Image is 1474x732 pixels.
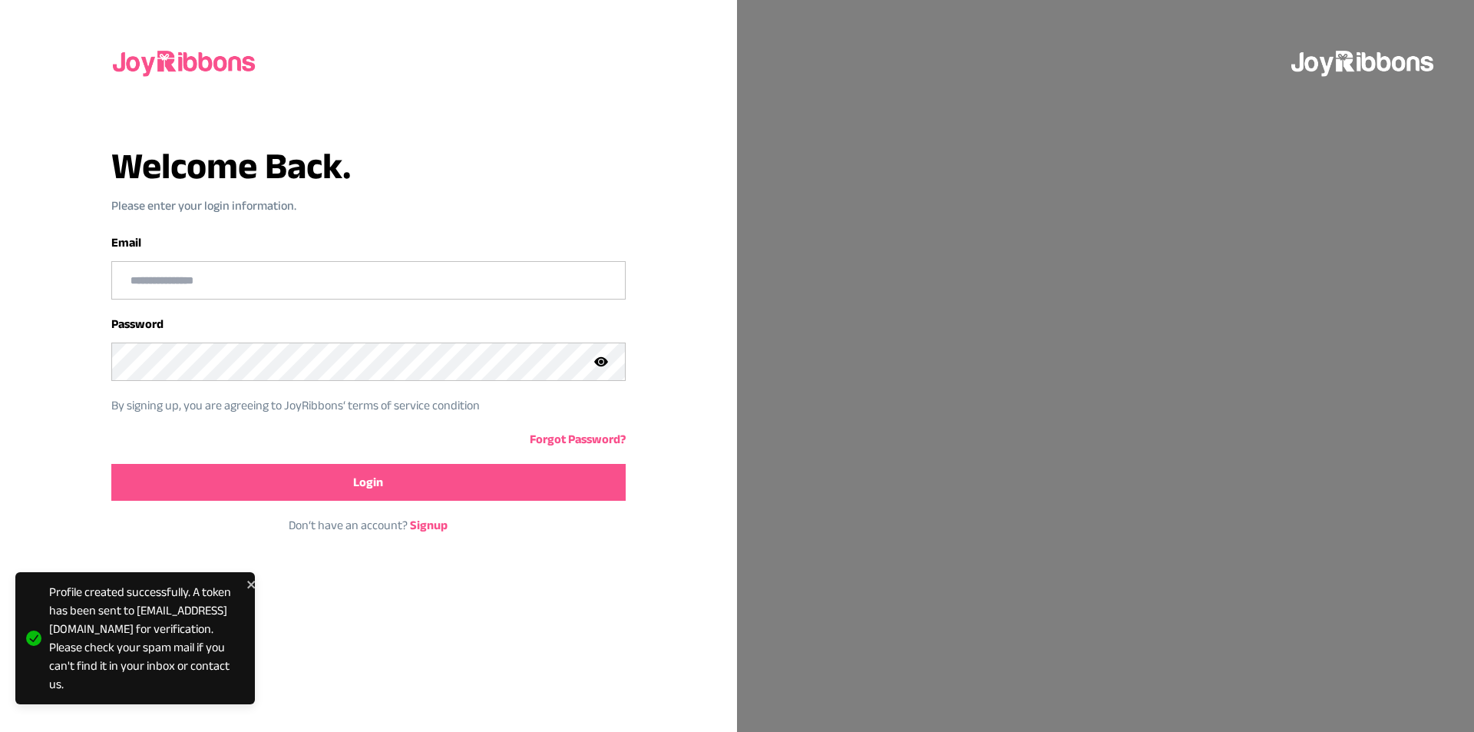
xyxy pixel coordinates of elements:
button: Login [111,464,626,501]
p: Don‘t have an account? [111,516,626,535]
label: Email [111,236,141,249]
h3: Welcome Back. [111,147,626,184]
label: Password [111,317,164,330]
span: Login [353,473,383,492]
button: close [246,578,249,591]
a: Forgot Password? [530,432,626,445]
p: By signing up, you are agreeing to JoyRibbons‘ terms of service condition [111,396,603,415]
p: Please enter your login information. [111,197,626,215]
div: Profile created successfully. A token has been sent to [EMAIL_ADDRESS][DOMAIN_NAME] for verificat... [49,583,242,694]
img: joyribbons [111,37,259,86]
a: Signup [410,518,448,532]
img: joyribbons [1290,37,1437,86]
